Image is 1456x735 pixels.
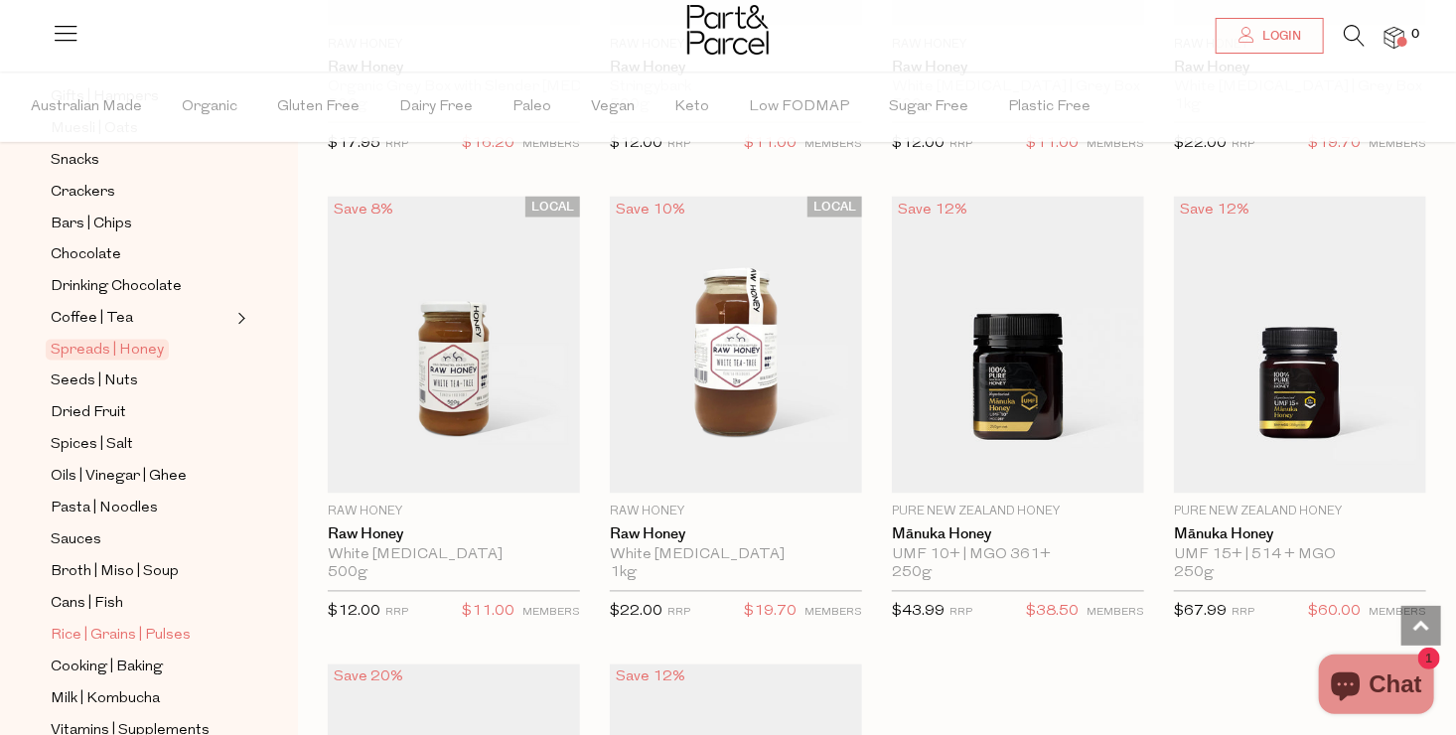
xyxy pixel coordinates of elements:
span: $43.99 [892,605,945,620]
img: Raw Honey [610,197,862,495]
small: RRP [949,608,972,619]
a: Cooking | Baking [51,656,231,680]
img: Raw Honey [328,197,580,495]
span: $12.00 [610,136,662,151]
a: Bars | Chips [51,212,231,236]
a: Raw Honey [610,526,862,544]
span: 250g [892,565,932,583]
span: Crackers [51,181,115,205]
small: MEMBERS [1087,139,1144,150]
span: Spreads | Honey [46,340,169,361]
a: Broth | Miso | Soup [51,560,231,585]
small: MEMBERS [522,139,580,150]
span: $11.00 [744,131,797,157]
span: $12.00 [892,136,945,151]
div: Save 12% [892,197,973,223]
p: Raw Honey [610,504,862,521]
a: Chocolate [51,243,231,268]
small: MEMBERS [522,608,580,619]
div: Save 8% [328,197,399,223]
div: White [MEDICAL_DATA] [610,547,862,565]
span: $16.20 [462,131,514,157]
span: Rice | Grains | Pulses [51,625,191,649]
span: Broth | Miso | Soup [51,561,179,585]
span: Coffee | Tea [51,308,133,332]
a: Snacks [51,148,231,173]
a: Rice | Grains | Pulses [51,624,231,649]
p: Pure New Zealand Honey [892,504,1144,521]
span: Sugar Free [889,73,968,142]
span: $11.00 [462,600,514,626]
span: 250g [1174,565,1214,583]
a: Spreads | Honey [51,339,231,363]
img: Mānuka Honey [892,197,1144,495]
small: MEMBERS [1369,139,1426,150]
span: Paleo [512,73,551,142]
small: RRP [1232,139,1254,150]
p: Raw Honey [328,504,580,521]
span: Bars | Chips [51,213,132,236]
span: Pasta | Noodles [51,498,158,521]
span: 500g [328,565,367,583]
a: Drinking Chocolate [51,275,231,300]
div: Save 12% [1174,197,1255,223]
span: Oils | Vinegar | Ghee [51,466,187,490]
img: Part&Parcel [687,5,769,55]
a: Coffee | Tea [51,307,231,332]
small: RRP [385,139,408,150]
a: Pasta | Noodles [51,497,231,521]
span: $22.00 [610,605,662,620]
small: RRP [385,608,408,619]
span: Organic [182,73,237,142]
span: Australian Made [31,73,142,142]
div: White [MEDICAL_DATA] [328,547,580,565]
span: Vegan [591,73,635,142]
span: $60.00 [1308,600,1361,626]
span: Cooking | Baking [51,657,163,680]
small: MEMBERS [804,608,862,619]
a: Mānuka Honey [1174,526,1426,544]
span: 0 [1406,26,1424,44]
button: Expand/Collapse Coffee | Tea [232,307,246,331]
span: 1kg [610,565,637,583]
div: UMF 10+ | MGO 361+ [892,547,1144,565]
a: Seeds | Nuts [51,369,231,394]
span: $17.95 [328,136,380,151]
span: Dried Fruit [51,402,126,426]
span: $11.00 [1026,131,1079,157]
span: Dairy Free [399,73,473,142]
a: Milk | Kombucha [51,687,231,712]
span: Chocolate [51,244,121,268]
span: Snacks [51,149,99,173]
span: $22.00 [1174,136,1227,151]
span: Plastic Free [1008,73,1091,142]
a: Raw Honey [328,526,580,544]
span: $19.70 [744,600,797,626]
small: MEMBERS [1087,608,1144,619]
div: Save 10% [610,197,691,223]
span: Keto [674,73,709,142]
span: $67.99 [1174,605,1227,620]
span: Cans | Fish [51,593,123,617]
span: LOCAL [807,197,862,218]
span: Drinking Chocolate [51,276,182,300]
small: MEMBERS [804,139,862,150]
inbox-online-store-chat: Shopify online store chat [1313,655,1440,719]
span: Milk | Kombucha [51,688,160,712]
small: RRP [667,139,690,150]
a: Spices | Salt [51,433,231,458]
span: LOCAL [525,197,580,218]
small: RRP [1232,608,1254,619]
a: Crackers [51,180,231,205]
div: Save 20% [328,664,409,691]
small: MEMBERS [1369,608,1426,619]
span: Spices | Salt [51,434,133,458]
span: Low FODMAP [749,73,849,142]
span: $12.00 [328,605,380,620]
div: Save 12% [610,664,691,691]
span: $38.50 [1026,600,1079,626]
a: 0 [1384,27,1404,48]
div: UMF 15+ | 514 + MGO [1174,547,1426,565]
img: Mānuka Honey [1174,197,1426,495]
a: Oils | Vinegar | Ghee [51,465,231,490]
